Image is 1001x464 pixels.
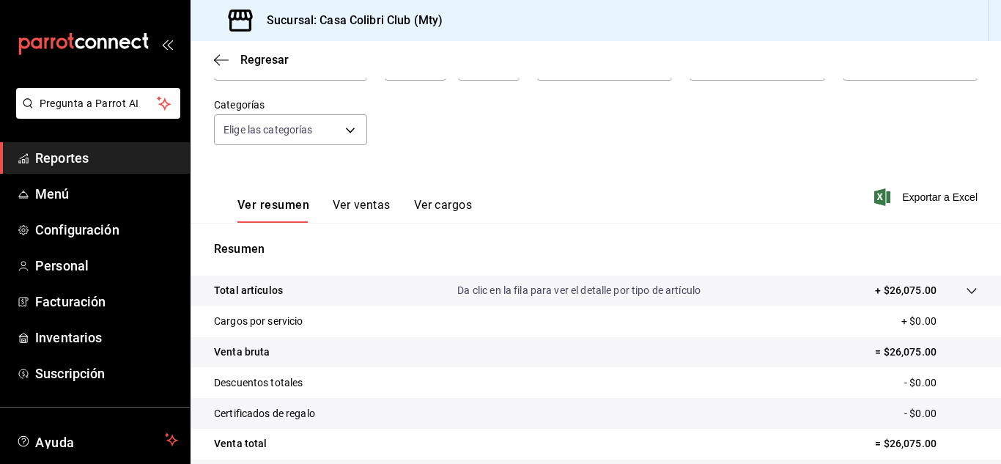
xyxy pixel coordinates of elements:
button: Ver resumen [237,198,309,223]
p: + $0.00 [901,314,978,329]
p: - $0.00 [904,375,978,391]
div: navigation tabs [237,198,472,223]
span: Suscripción [35,364,178,383]
p: Certificados de regalo [214,406,315,421]
p: Total artículos [214,283,283,298]
p: Descuentos totales [214,375,303,391]
a: Pregunta a Parrot AI [10,106,180,122]
span: Regresar [240,53,289,67]
span: Inventarios [35,328,178,347]
p: + $26,075.00 [875,283,937,298]
p: Venta total [214,436,267,452]
p: Venta bruta [214,345,270,360]
span: Personal [35,256,178,276]
span: Elige las categorías [224,122,313,137]
button: Exportar a Excel [877,188,978,206]
span: Pregunta a Parrot AI [40,96,158,111]
button: Ver cargos [414,198,473,223]
span: Menú [35,184,178,204]
p: Da clic en la fila para ver el detalle por tipo de artículo [457,283,701,298]
button: open_drawer_menu [161,38,173,50]
p: Cargos por servicio [214,314,303,329]
p: - $0.00 [904,406,978,421]
p: Resumen [214,240,978,258]
span: Ayuda [35,431,159,449]
p: = $26,075.00 [875,436,978,452]
span: Facturación [35,292,178,312]
span: Reportes [35,148,178,168]
button: Pregunta a Parrot AI [16,88,180,119]
label: Categorías [214,100,367,110]
button: Regresar [214,53,289,67]
h3: Sucursal: Casa Colibri Club (Mty) [255,12,443,29]
p: = $26,075.00 [875,345,978,360]
button: Ver ventas [333,198,391,223]
span: Configuración [35,220,178,240]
